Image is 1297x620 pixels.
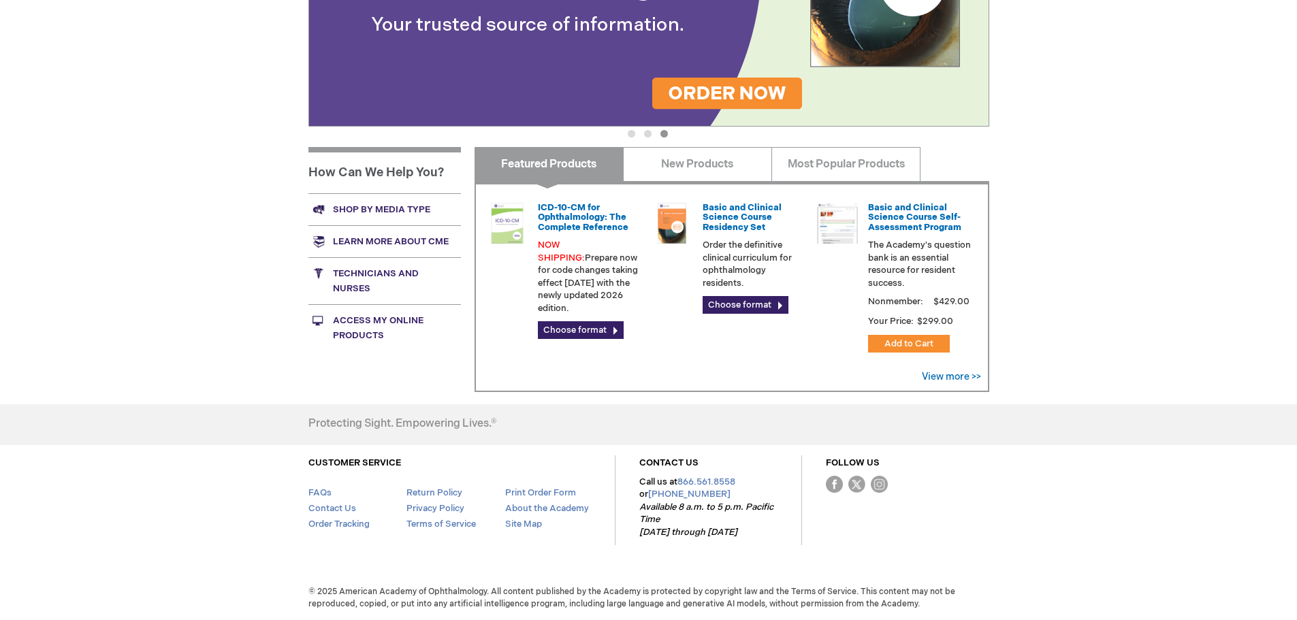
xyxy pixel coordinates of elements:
h4: Protecting Sight. Empowering Lives.® [308,418,496,430]
img: instagram [871,476,888,493]
a: Print Order Form [505,487,576,498]
a: About the Academy [505,503,589,514]
a: Basic and Clinical Science Course Residency Set [703,202,782,233]
span: © 2025 American Academy of Ophthalmology. All content published by the Academy is protected by co... [298,586,999,609]
button: 3 of 3 [660,130,668,137]
p: Prepare now for code changes taking effect [DATE] with the newly updated 2026 edition. [538,239,641,314]
a: Terms of Service [406,519,476,529]
font: NOW SHIPPING: [538,240,585,263]
p: The Academy's question bank is an essential resource for resident success. [868,239,972,289]
a: New Products [623,147,772,181]
a: Privacy Policy [406,503,464,514]
span: Add to Cart [884,338,933,349]
button: 2 of 3 [644,130,652,137]
a: Technicians and nurses [308,257,461,304]
img: 0120008u_42.png [487,203,528,244]
a: Order Tracking [308,519,370,529]
a: Return Policy [406,487,462,498]
a: Choose format [703,296,788,314]
a: Basic and Clinical Science Course Self-Assessment Program [868,202,961,233]
a: Choose format [538,321,624,339]
span: $299.00 [916,316,955,327]
img: 02850963u_47.png [652,203,692,244]
button: Add to Cart [868,335,950,353]
a: Featured Products [475,147,624,181]
h1: How Can We Help You? [308,147,461,193]
img: bcscself_20.jpg [817,203,858,244]
strong: Your Price: [868,316,914,327]
a: CUSTOMER SERVICE [308,457,401,468]
a: CONTACT US [639,457,699,468]
button: 1 of 3 [628,130,635,137]
a: Access My Online Products [308,304,461,351]
a: View more >> [922,371,981,382]
strong: Nonmember: [868,293,923,310]
a: Shop by media type [308,193,461,225]
a: Site Map [505,519,542,529]
a: Most Popular Products [771,147,920,181]
p: Order the definitive clinical curriculum for ophthalmology residents. [703,239,806,289]
span: $429.00 [931,296,972,307]
a: ICD-10-CM for Ophthalmology: The Complete Reference [538,202,628,233]
a: FOLLOW US [826,457,880,468]
a: 866.561.8558 [677,476,735,487]
a: [PHONE_NUMBER] [648,489,731,500]
img: Facebook [826,476,843,493]
a: FAQs [308,487,332,498]
img: Twitter [848,476,865,493]
p: Call us at or [639,476,778,539]
em: Available 8 a.m. to 5 p.m. Pacific Time [DATE] through [DATE] [639,502,773,538]
a: Learn more about CME [308,225,461,257]
a: Contact Us [308,503,356,514]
